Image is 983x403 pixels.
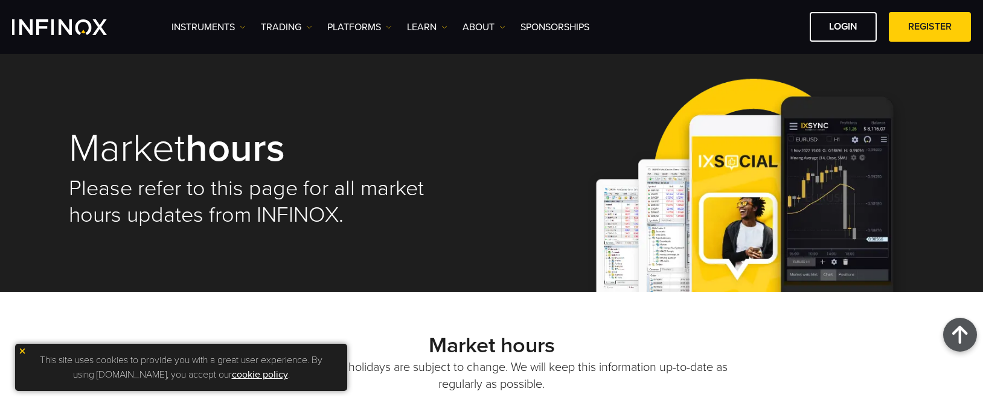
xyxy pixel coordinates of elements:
[69,175,475,228] h2: Please refer to this page for all market hours updates from INFINOX.
[69,128,475,169] h1: Market
[21,350,341,385] p: This site uses cookies to provide you with a great user experience. By using [DOMAIN_NAME], you a...
[261,20,312,34] a: TRADING
[253,359,730,393] p: Market hours and holidays are subject to change. We will keep this information up-to-date as regu...
[327,20,392,34] a: PLATFORMS
[12,19,135,35] a: INFINOX Logo
[429,332,555,358] strong: Market hours
[185,124,285,172] strong: hours
[232,369,288,381] a: cookie policy
[463,20,505,34] a: ABOUT
[407,20,447,34] a: Learn
[171,20,246,34] a: Instruments
[810,12,877,42] a: LOGIN
[889,12,971,42] a: REGISTER
[520,20,589,34] a: SPONSORSHIPS
[18,347,27,355] img: yellow close icon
